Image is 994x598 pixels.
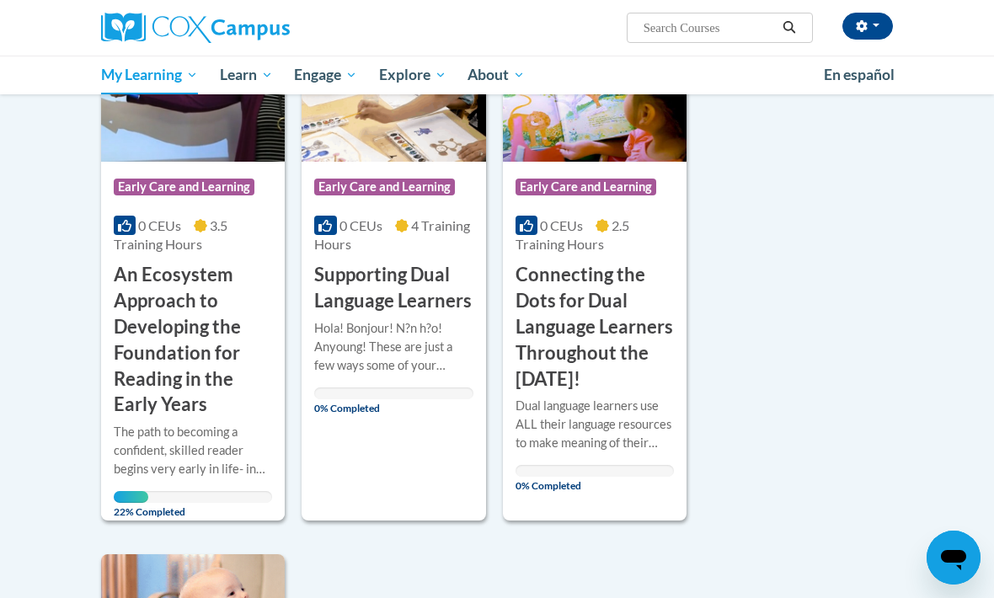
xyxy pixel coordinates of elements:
[220,65,273,85] span: Learn
[457,56,537,94] a: About
[777,18,802,38] button: Search
[842,13,893,40] button: Account Settings
[114,423,272,478] div: The path to becoming a confident, skilled reader begins very early in life- in fact, even before ...
[314,179,455,195] span: Early Care and Learning
[824,66,895,83] span: En español
[114,491,148,503] div: Your progress
[314,319,473,375] div: Hola! Bonjour! N?n h?o! Anyoung! These are just a few ways some of your learners may say ""hello....
[516,179,656,195] span: Early Care and Learning
[101,13,290,43] img: Cox Campus
[927,531,981,585] iframe: Schaltfläche zum Öffnen des Messaging-Fensters
[642,18,777,38] input: Search Courses
[813,57,906,93] a: En español
[540,217,583,233] span: 0 CEUs
[379,65,446,85] span: Explore
[114,262,272,418] h3: An Ecosystem Approach to Developing the Foundation for Reading in the Early Years
[468,65,525,85] span: About
[314,262,473,314] h3: Supporting Dual Language Learners
[209,56,284,94] a: Learn
[516,262,674,392] h3: Connecting the Dots for Dual Language Learners Throughout the [DATE]!
[283,56,368,94] a: Engage
[101,13,348,43] a: Cox Campus
[114,179,254,195] span: Early Care and Learning
[294,65,357,85] span: Engage
[368,56,457,94] a: Explore
[516,397,674,452] div: Dual language learners use ALL their language resources to make meaning of their world and the ne...
[138,217,181,233] span: 0 CEUs
[88,56,906,94] div: Main menu
[90,56,209,94] a: My Learning
[101,65,198,85] span: My Learning
[114,491,148,518] span: 22% Completed
[339,217,382,233] span: 0 CEUs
